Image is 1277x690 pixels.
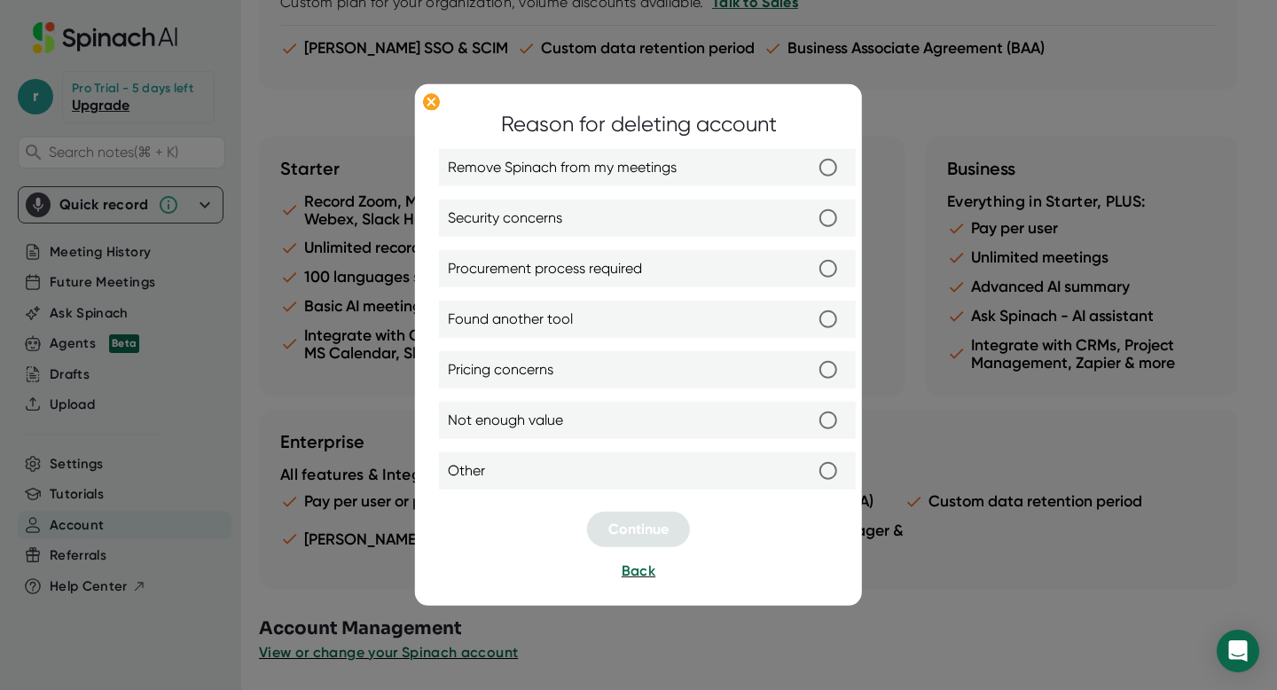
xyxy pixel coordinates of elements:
[608,521,669,537] span: Continue
[448,359,553,380] span: Pricing concerns
[622,562,655,579] span: Back
[587,512,690,547] button: Continue
[501,108,777,140] div: Reason for deleting account
[448,410,563,431] span: Not enough value
[448,258,642,279] span: Procurement process required
[622,561,655,582] button: Back
[448,208,562,229] span: Security concerns
[448,309,573,330] span: Found another tool
[448,157,677,178] span: Remove Spinach from my meetings
[448,460,485,482] span: Other
[1217,630,1259,672] div: Open Intercom Messenger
